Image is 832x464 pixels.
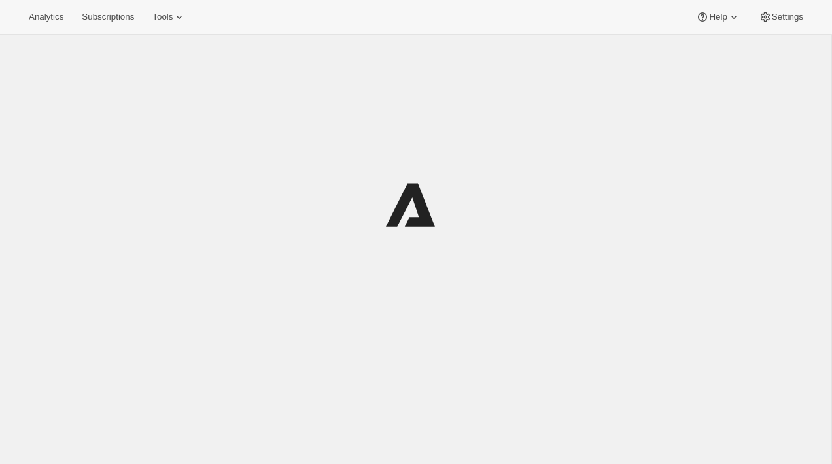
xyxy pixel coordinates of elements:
span: Settings [772,12,803,22]
span: Subscriptions [82,12,134,22]
button: Tools [145,8,194,26]
button: Settings [751,8,811,26]
span: Tools [152,12,173,22]
span: Analytics [29,12,63,22]
button: Help [688,8,748,26]
span: Help [709,12,727,22]
button: Analytics [21,8,71,26]
button: Subscriptions [74,8,142,26]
